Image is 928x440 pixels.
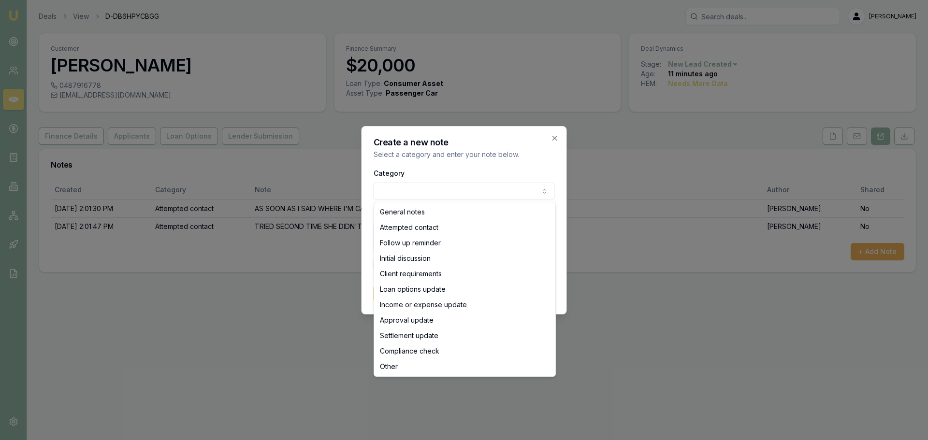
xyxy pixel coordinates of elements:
[380,238,441,248] span: Follow up reminder
[380,254,431,263] span: Initial discussion
[380,269,442,279] span: Client requirements
[380,315,434,325] span: Approval update
[380,284,446,294] span: Loan options update
[380,207,425,217] span: General notes
[380,362,398,371] span: Other
[380,300,467,310] span: Income or expense update
[380,223,438,232] span: Attempted contact
[380,331,438,341] span: Settlement update
[380,346,439,356] span: Compliance check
